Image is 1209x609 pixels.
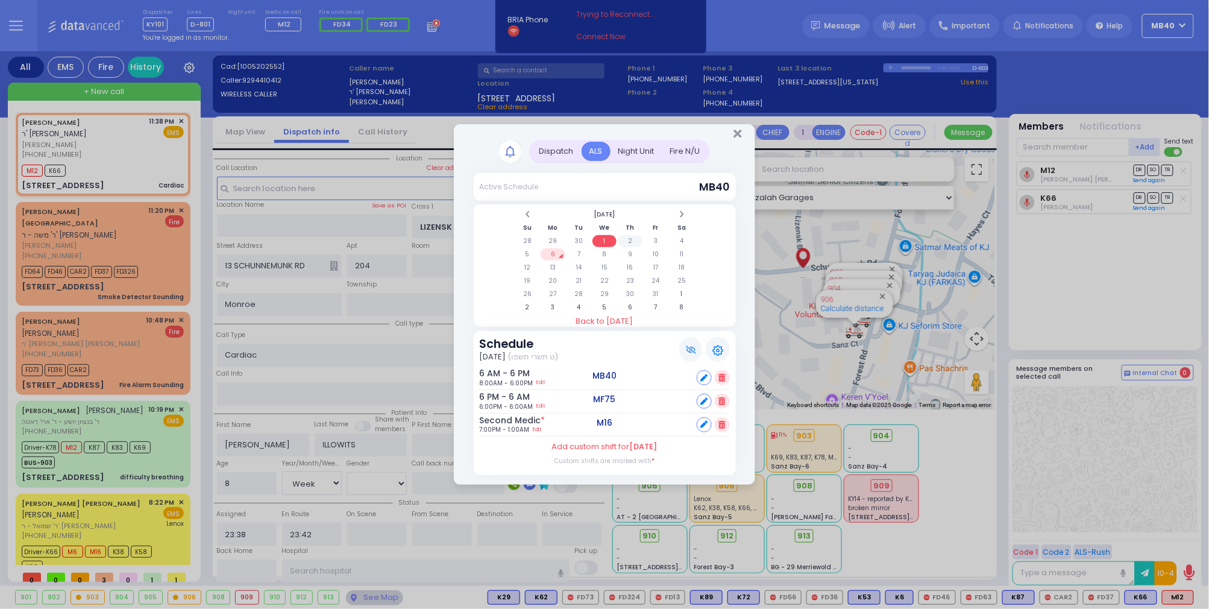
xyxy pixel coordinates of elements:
[532,142,582,162] div: Dispatch
[618,301,642,314] td: 6
[567,248,591,260] td: 7
[592,288,617,300] td: 29
[515,288,540,300] td: 26
[567,301,591,314] td: 4
[515,235,540,247] td: 28
[552,441,658,453] label: Add custom shift for
[670,275,694,287] td: 25
[567,262,591,274] td: 14
[554,456,655,465] label: Custom shifts are marked with
[662,142,708,162] div: Fire N/U
[541,222,565,234] th: Mo
[479,379,533,388] span: 8:00AM - 6:00PM
[618,222,642,234] th: Th
[670,301,694,314] td: 8
[592,248,617,260] td: 8
[592,371,617,381] h5: MB40
[479,392,512,402] h6: 6 PM - 6 AM
[592,301,617,314] td: 5
[644,222,668,234] th: Fr
[644,248,668,260] td: 10
[515,262,540,274] td: 12
[644,301,668,314] td: 7
[644,262,668,274] td: 17
[541,248,565,260] td: 6
[733,128,741,140] button: Close
[479,181,538,192] div: Active Schedule
[644,275,668,287] td: 24
[618,248,642,260] td: 9
[700,180,730,194] span: MB40
[618,275,642,287] td: 23
[479,402,533,411] span: 6:00PM - 6:00AM
[582,142,611,162] div: ALS
[592,262,617,274] td: 15
[618,235,642,247] td: 2
[541,288,565,300] td: 27
[644,288,668,300] td: 31
[597,418,612,428] h5: M16
[618,262,642,274] td: 16
[567,235,591,247] td: 30
[479,337,558,351] h3: Schedule
[670,262,694,274] td: 18
[541,301,565,314] td: 3
[670,248,694,260] td: 11
[541,235,565,247] td: 29
[611,142,662,162] div: Night Unit
[474,315,736,327] a: Back to [DATE]
[670,235,694,247] td: 4
[537,379,545,388] a: Edit
[515,301,540,314] td: 2
[515,222,540,234] th: Su
[567,288,591,300] td: 28
[479,368,512,379] h6: 6 AM - 6 PM
[479,351,506,363] span: [DATE]
[670,222,694,234] th: Sa
[567,222,591,234] th: Tu
[618,288,642,300] td: 30
[541,262,565,274] td: 13
[533,425,542,434] a: Edit
[592,235,617,247] td: 1
[594,394,616,405] h5: MF75
[592,275,617,287] td: 22
[567,275,591,287] td: 21
[479,415,512,426] h6: Second Medic
[644,235,668,247] td: 3
[630,441,658,452] span: [DATE]
[592,222,617,234] th: We
[515,275,540,287] td: 19
[515,248,540,260] td: 5
[541,209,668,221] th: Select Month
[524,210,530,219] span: Previous Month
[479,425,529,434] span: 7:00PM - 1:00AM
[679,210,685,219] span: Next Month
[508,351,559,363] span: (ט תשרי תשפו)
[541,275,565,287] td: 20
[670,288,694,300] td: 1
[537,402,545,411] a: Edit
